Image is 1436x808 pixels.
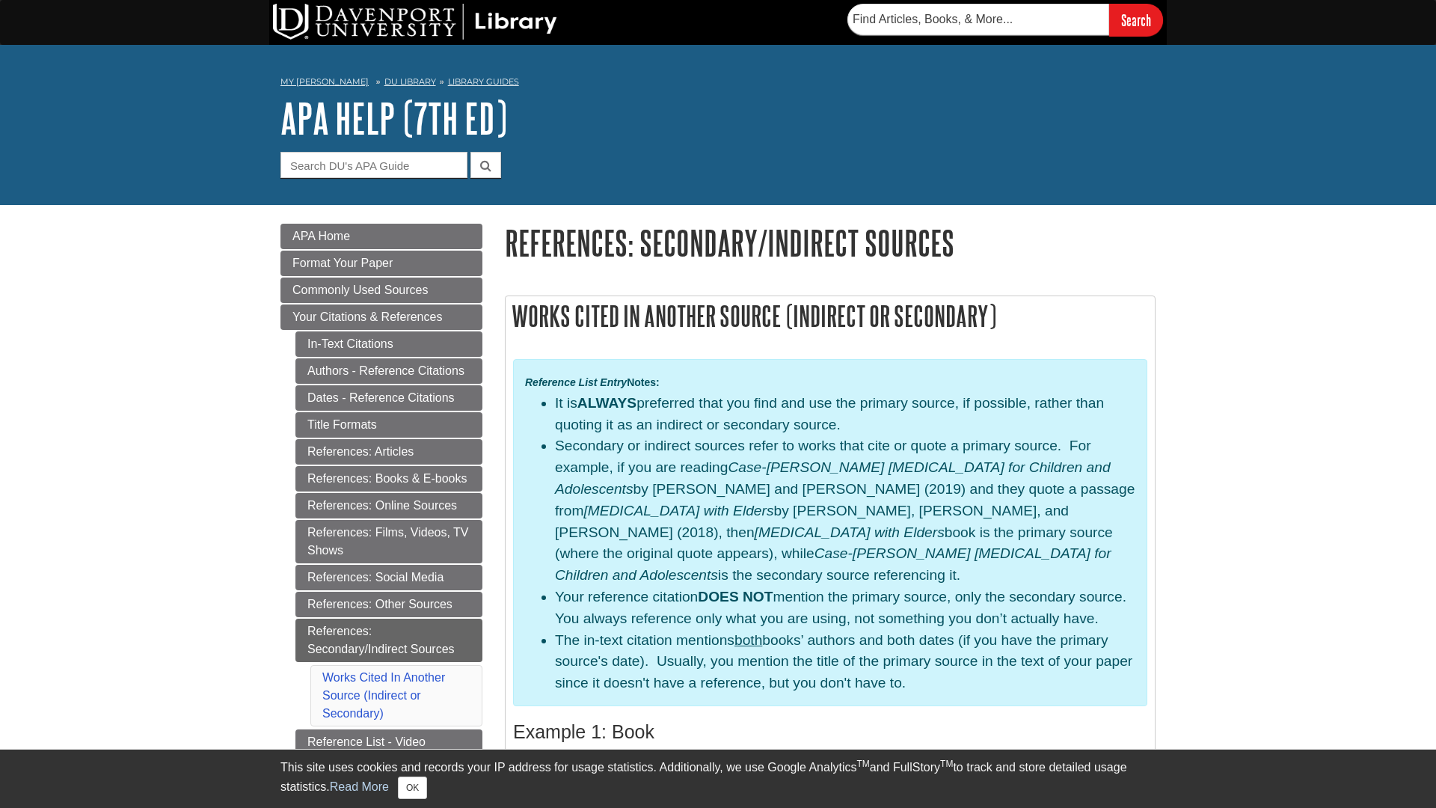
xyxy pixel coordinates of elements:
li: Your reference citation mention the primary source, only the secondary source. You always referen... [555,587,1135,630]
a: Read More [330,780,389,793]
a: Works Cited In Another Source (Indirect or Secondary) [322,671,445,720]
a: Title Formats [295,412,482,438]
em: [MEDICAL_DATA] with Elders [583,503,773,518]
div: This site uses cookies and records your IP address for usage statistics. Additionally, we use Goo... [280,759,1156,799]
a: References: Books & E-books [295,466,482,492]
em: Case-[PERSON_NAME] [MEDICAL_DATA] for Children and Adolescents [555,545,1111,583]
span: Format Your Paper [292,257,393,269]
span: APA Home [292,230,350,242]
nav: breadcrumb [280,72,1156,96]
a: My [PERSON_NAME] [280,76,369,88]
u: both [734,632,762,648]
a: References: Social Media [295,565,482,590]
sup: TM [940,759,953,769]
li: Secondary or indirect sources refer to works that cite or quote a primary source. For example, if... [555,435,1135,587]
img: DU Library [273,4,557,40]
a: Reference List - Video Tutorials [295,729,482,773]
span: Your Citations & References [292,310,442,323]
em: [MEDICAL_DATA] with Elders [755,524,945,540]
strong: ALWAYS [577,395,636,411]
a: Library Guides [448,76,519,87]
a: Authors - Reference Citations [295,358,482,384]
a: Format Your Paper [280,251,482,276]
a: APA Help (7th Ed) [280,95,507,141]
button: Close [398,777,427,799]
a: DU Library [384,76,436,87]
li: The in-text citation mentions books’ authors and both dates (if you have the primary source's dat... [555,630,1135,694]
form: Searches DU Library's articles, books, and more [847,4,1163,36]
h1: References: Secondary/Indirect Sources [505,224,1156,262]
a: In-Text Citations [295,331,482,357]
em: Reference List Entry [525,376,627,388]
a: References: Films, Videos, TV Shows [295,520,482,563]
input: Search DU's APA Guide [280,152,467,178]
strong: DOES NOT [698,589,773,605]
li: It is preferred that you find and use the primary source, if possible, rather than quoting it as ... [555,393,1135,436]
input: Search [1109,4,1163,36]
em: Case-[PERSON_NAME] [MEDICAL_DATA] for Children and Adolescents [555,459,1111,497]
a: Dates - Reference Citations [295,385,482,411]
strong: Notes: [525,376,660,388]
a: Your Citations & References [280,304,482,330]
input: Find Articles, Books, & More... [847,4,1109,35]
span: Commonly Used Sources [292,284,428,296]
h2: Works Cited In Another Source (Indirect or Secondary) [506,296,1155,336]
a: References: Other Sources [295,592,482,617]
sup: TM [856,759,869,769]
a: APA Home [280,224,482,249]
a: Commonly Used Sources [280,278,482,303]
h3: Example 1: Book [513,721,1147,743]
a: References: Secondary/Indirect Sources [295,619,482,662]
a: References: Articles [295,439,482,465]
a: References: Online Sources [295,493,482,518]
